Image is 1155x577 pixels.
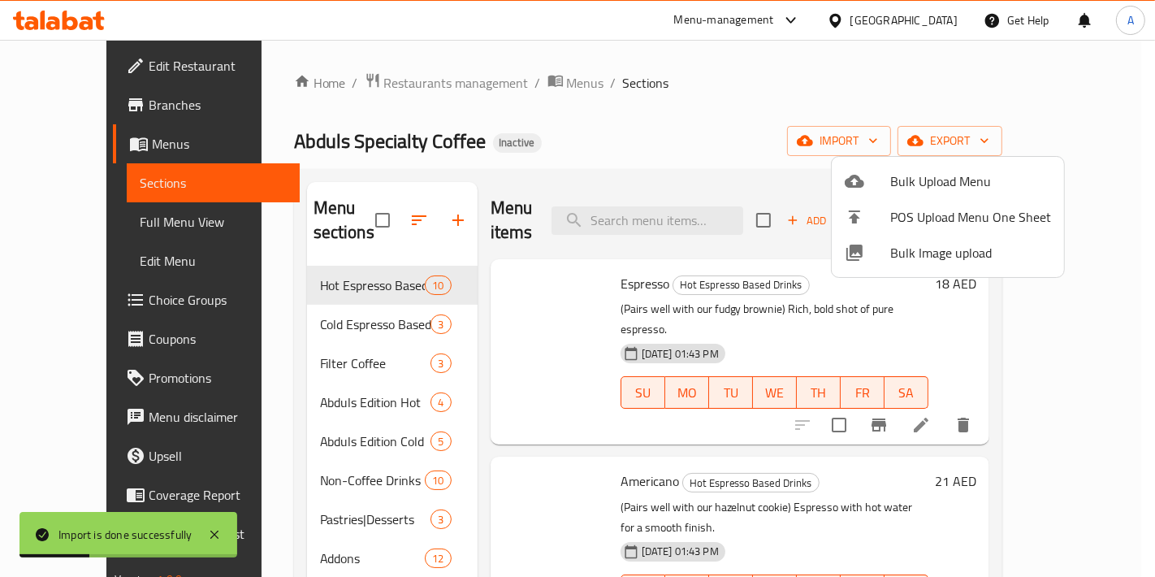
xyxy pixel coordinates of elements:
[890,207,1051,227] span: POS Upload Menu One Sheet
[832,199,1064,235] li: POS Upload Menu One Sheet
[890,243,1051,262] span: Bulk Image upload
[890,171,1051,191] span: Bulk Upload Menu
[58,526,192,544] div: Import is done successfully
[832,163,1064,199] li: Upload bulk menu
